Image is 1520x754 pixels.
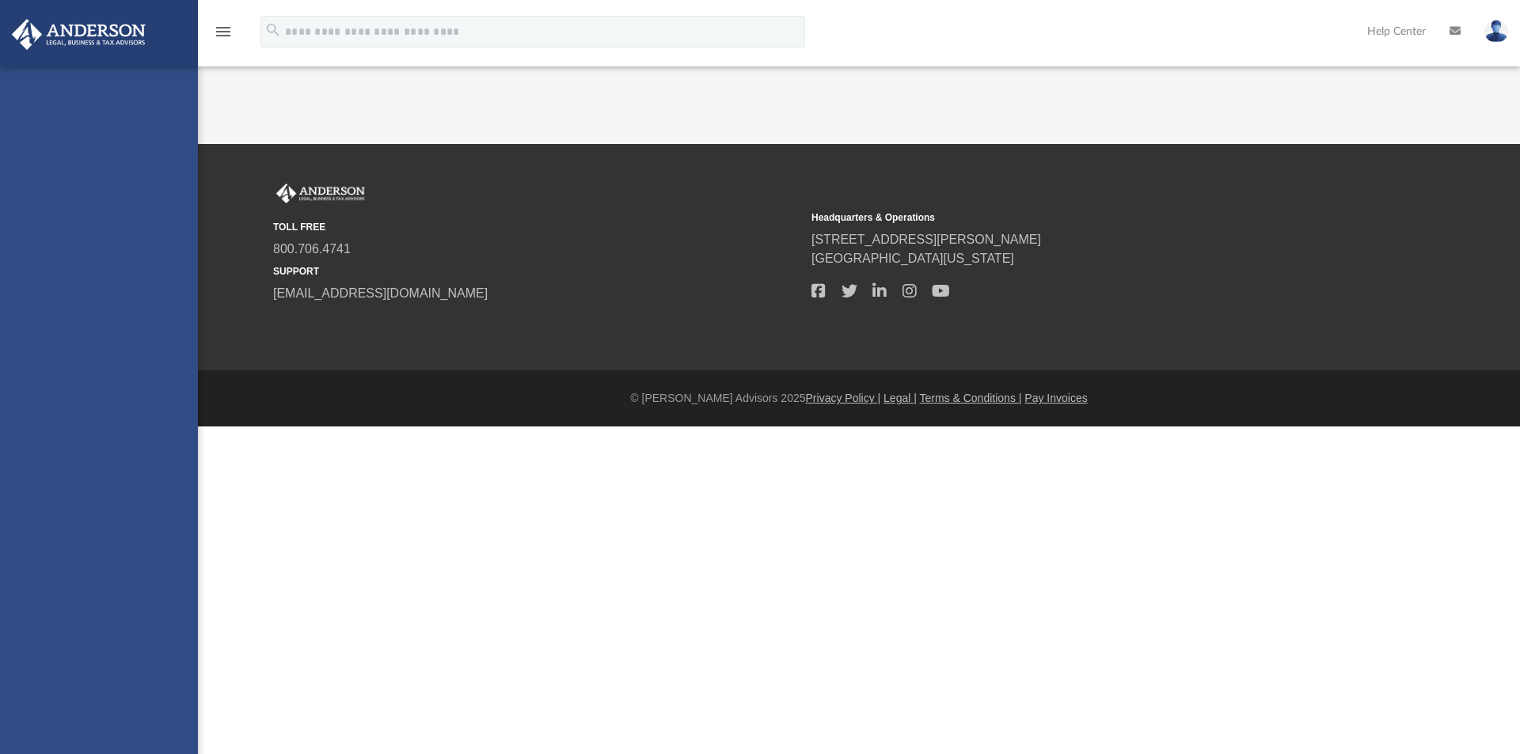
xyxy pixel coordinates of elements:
a: menu [214,30,233,41]
small: TOLL FREE [273,220,800,234]
img: Anderson Advisors Platinum Portal [273,184,368,204]
small: Headquarters & Operations [811,210,1339,225]
a: [STREET_ADDRESS][PERSON_NAME] [811,233,1041,246]
a: Terms & Conditions | [920,392,1022,404]
a: Pay Invoices [1024,392,1087,404]
i: search [264,21,282,39]
a: [EMAIL_ADDRESS][DOMAIN_NAME] [273,286,488,300]
a: Legal | [883,392,917,404]
img: Anderson Advisors Platinum Portal [7,19,150,50]
i: menu [214,22,233,41]
a: [GEOGRAPHIC_DATA][US_STATE] [811,252,1014,265]
a: 800.706.4741 [273,242,351,256]
small: SUPPORT [273,264,800,278]
a: Privacy Policy | [806,392,881,404]
div: © [PERSON_NAME] Advisors 2025 [198,390,1520,407]
img: User Pic [1484,20,1508,43]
